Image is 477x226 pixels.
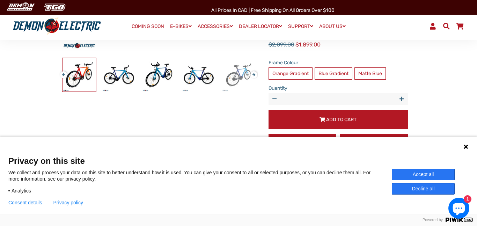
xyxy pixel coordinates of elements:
span: Powered by [420,218,446,222]
button: Next [250,68,255,76]
button: Previous [60,68,64,76]
a: ABOUT US [317,21,348,31]
label: Matte Blue [354,67,386,80]
span: Privacy on this site [8,156,469,166]
button: Increase item quantity by one [396,93,408,105]
button: Consent details [8,200,42,205]
img: TGB Canada [41,1,69,13]
label: Orange Gradient [269,67,313,80]
a: DEALER LOCATOR [236,21,285,31]
a: ACCESSORIES [195,21,235,31]
label: Quantity [269,85,408,92]
a: SUPPORT [286,21,316,31]
span: $2,099.00 [269,41,294,49]
img: 6ix City eBike - Demon Electric [63,58,96,92]
img: Demon Electric logo [10,17,103,35]
button: Reduce item quantity by one [269,93,281,105]
p: We collect and process your data on this site to better understand how it is used. You can give y... [8,169,392,182]
span: $1,899.00 [295,41,321,49]
a: Privacy policy [53,200,83,205]
inbox-online-store-chat: Shopify online store chat [446,198,471,220]
a: COMING SOON [129,22,167,31]
img: 6ix City eBike - Demon Electric [222,58,255,92]
button: Accept all [392,169,455,180]
img: 6ix City eBike - Demon Electric [102,58,136,92]
span: Add to Cart [326,117,357,123]
span: Analytics [12,188,31,194]
label: Blue Gradient [315,67,352,80]
img: 6ix City eBike - Demon Electric [182,58,215,92]
label: Frame Colour [269,59,408,66]
input: quantity [269,93,408,105]
span: All Prices in CAD | Free shipping on all orders over $100 [211,7,335,13]
a: E-BIKES [168,21,194,31]
button: Add to Cart [269,110,408,129]
button: Decline all [392,183,455,195]
img: 6ix City eBike - Demon Electric [142,58,176,92]
a: Have Questions? [340,134,408,153]
a: Get Test Ride [269,134,337,153]
img: Demon Electric [3,1,37,13]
